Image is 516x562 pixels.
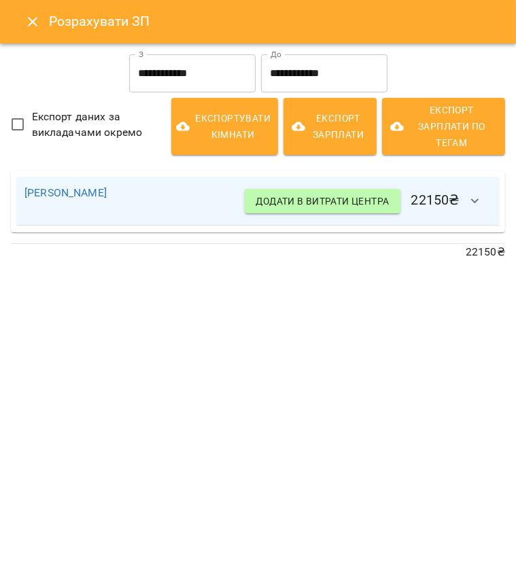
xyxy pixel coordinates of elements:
[171,98,279,155] button: Експортувати кімнати
[182,110,268,143] span: Експортувати кімнати
[294,110,365,143] span: Експорт Зарплати
[283,98,376,155] button: Експорт Зарплати
[382,98,505,155] button: Експорт Зарплати по тегам
[16,5,49,38] button: Close
[245,185,492,217] h6: 22150 ₴
[11,244,505,260] p: 22150 ₴
[245,189,400,213] button: Додати в витрати центра
[256,193,389,209] span: Додати в витрати центра
[49,11,500,32] h6: Розрахувати ЗП
[32,109,160,141] span: Експорт даних за викладачами окремо
[393,102,494,151] span: Експорт Зарплати по тегам
[24,186,107,199] a: [PERSON_NAME]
